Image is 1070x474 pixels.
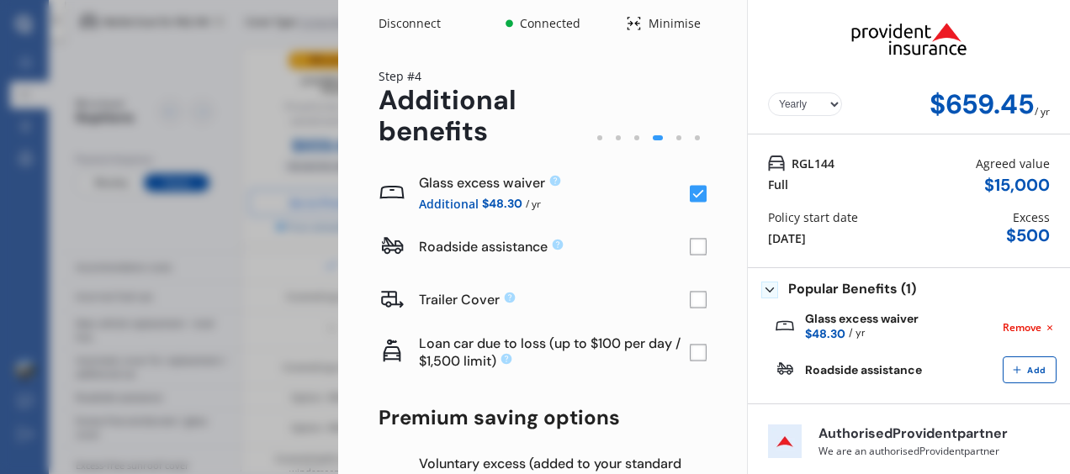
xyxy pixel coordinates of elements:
div: Excess [1013,208,1050,226]
div: Additional benefits [379,85,591,147]
span: Remove [1003,320,1041,335]
div: Premium saving options [379,406,707,429]
div: $659.45 [930,89,1035,120]
div: Agreed value [976,155,1050,172]
div: Roadside assistance [805,363,922,377]
p: We are an authorised Provident partner [818,444,1020,458]
span: Add [1024,366,1049,376]
div: Step # 4 [379,67,591,85]
span: RGL144 [792,155,834,172]
span: / yr [526,194,541,213]
img: Provident.png [824,7,994,71]
div: Glass excess waiver [805,312,919,343]
p: Authorised Provident partner [818,424,1020,444]
div: $ 15,000 [984,176,1050,195]
div: Loan car due to loss (up to $100 per day / $1,500 limit) [419,336,690,369]
div: / yr [1035,89,1050,120]
span: / yr [849,325,865,343]
span: $48.30 [482,194,522,213]
span: Popular Benefits (1) [788,282,916,298]
div: Full [768,176,788,193]
div: [DATE] [768,229,806,247]
span: Additional [419,194,479,213]
img: insurer icon [768,424,802,458]
div: $ 500 [1006,226,1050,245]
div: Connected [516,15,583,32]
span: $48.30 [805,325,845,343]
div: Policy start date [768,208,858,226]
div: Glass excess waiver [419,174,690,192]
div: Roadside assistance [419,238,690,255]
div: Disconnect [379,15,459,32]
div: Minimise [642,15,707,32]
div: Trailer Cover [419,291,690,308]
